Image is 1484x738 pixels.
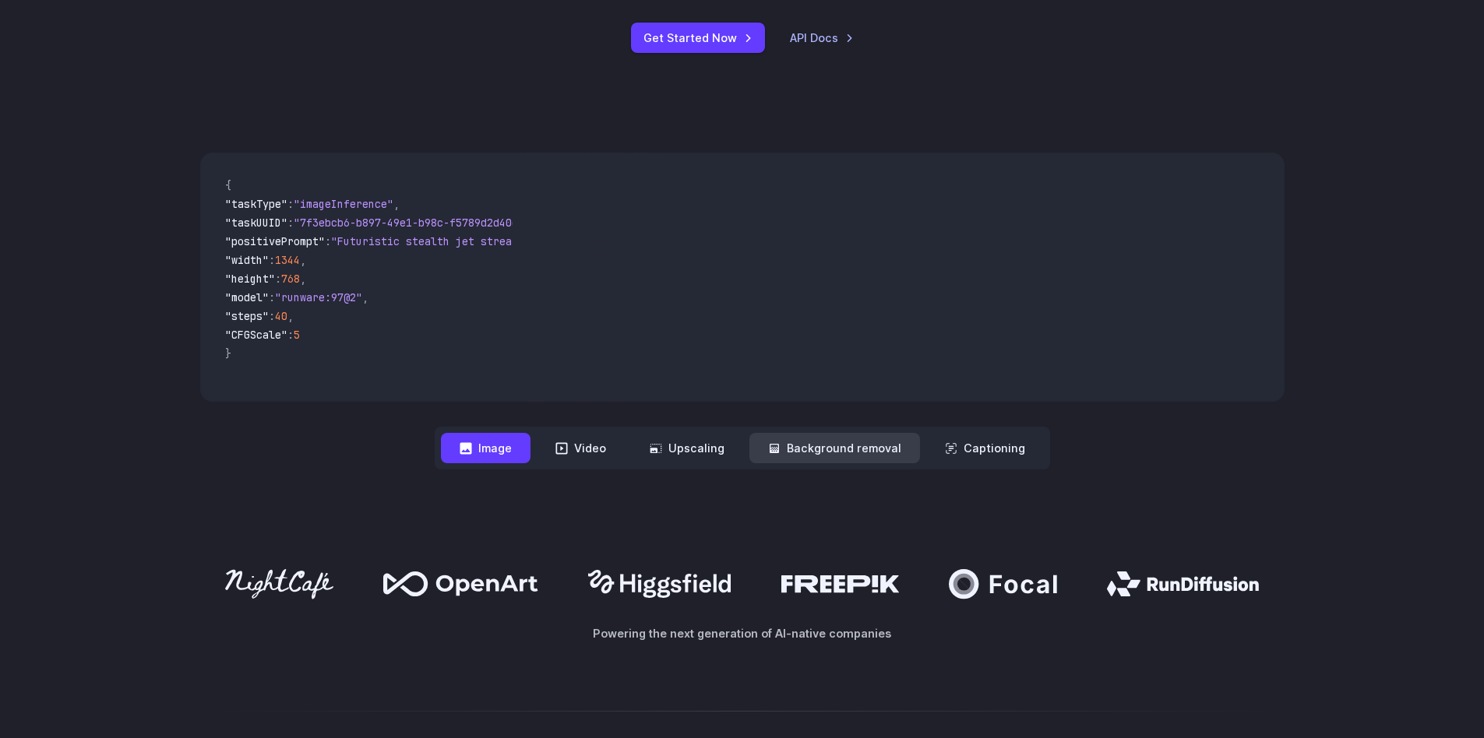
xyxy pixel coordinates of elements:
span: : [269,253,275,267]
button: Background removal [749,433,920,463]
span: "CFGScale" [225,328,287,342]
span: , [300,253,306,267]
span: : [325,234,331,248]
span: 1344 [275,253,300,267]
span: : [269,309,275,323]
span: "taskType" [225,197,287,211]
span: : [275,272,281,286]
span: "Futuristic stealth jet streaking through a neon-lit cityscape with glowing purple exhaust" [331,234,898,248]
span: : [287,328,294,342]
span: "height" [225,272,275,286]
button: Upscaling [631,433,743,463]
span: } [225,346,231,360]
span: "positivePrompt" [225,234,325,248]
span: "7f3ebcb6-b897-49e1-b98c-f5789d2d40d7" [294,216,531,230]
span: , [393,197,400,211]
span: "steps" [225,309,269,323]
span: , [300,272,306,286]
span: "width" [225,253,269,267]
span: 5 [294,328,300,342]
button: Video [537,433,625,463]
span: : [287,216,294,230]
span: 768 [281,272,300,286]
button: Captioning [926,433,1044,463]
span: : [269,290,275,304]
span: "imageInference" [294,197,393,211]
span: , [362,290,368,304]
span: 40 [275,309,287,323]
button: Image [441,433,531,463]
p: Powering the next generation of AI-native companies [200,624,1285,642]
span: { [225,178,231,192]
span: , [287,309,294,323]
span: "taskUUID" [225,216,287,230]
span: "runware:97@2" [275,290,362,304]
a: Get Started Now [631,23,765,53]
a: API Docs [790,29,854,47]
span: "model" [225,290,269,304]
span: : [287,197,294,211]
